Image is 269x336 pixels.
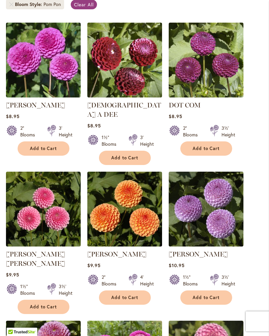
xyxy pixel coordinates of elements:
a: MARY MUNNS [6,92,81,99]
div: 3½' Height [222,274,235,287]
span: Add to Cart [111,155,138,161]
div: 3' Height [140,134,154,147]
a: BETTY ANNE [6,242,81,248]
a: FRANK HOLMES [169,242,243,248]
button: Add to Cart [180,290,232,305]
span: Add to Cart [193,146,220,151]
a: DOT COM [169,92,243,99]
iframe: Launch Accessibility Center [5,312,24,331]
span: Add to Cart [30,304,57,310]
div: 1½" Blooms [102,134,121,147]
div: 3½' Height [59,283,72,296]
span: Add to Cart [193,295,220,300]
button: Add to Cart [99,290,151,305]
a: [PERSON_NAME] [PERSON_NAME] [6,250,65,267]
span: $8.95 [87,122,101,129]
div: 2" Blooms [20,125,39,138]
div: 3' Height [59,125,72,138]
button: Add to Cart [18,141,69,156]
span: $9.95 [6,271,19,278]
span: Bloom Style [15,1,44,8]
span: Add to Cart [30,146,57,151]
img: BETTY ANNE [6,172,81,247]
div: 2" Blooms [183,125,202,138]
a: [DEMOGRAPHIC_DATA] A DEE [87,101,161,118]
a: DOT COM [169,101,201,109]
a: [PERSON_NAME] [6,101,65,109]
div: 1½" Blooms [20,283,39,296]
a: [PERSON_NAME] [169,250,228,258]
div: 1½" Blooms [183,274,202,287]
span: $8.95 [6,113,20,119]
span: Add to Cart [111,295,138,300]
span: $10.95 [169,262,185,268]
a: CHICK A DEE [87,92,162,99]
img: DOT COM [169,23,243,97]
img: CHICK A DEE [87,23,162,97]
div: 4' Height [140,274,154,287]
div: Pom Pon [44,1,61,8]
img: AMBER QUEEN [87,172,162,247]
div: 3½' Height [222,125,235,138]
span: $8.95 [169,113,182,119]
button: Add to Cart [180,141,232,156]
span: $9.95 [87,262,101,268]
a: [PERSON_NAME] [87,250,146,258]
div: 2" Blooms [102,274,121,287]
img: MARY MUNNS [6,23,81,97]
button: Add to Cart [99,151,151,165]
a: AMBER QUEEN [87,242,162,248]
button: Add to Cart [18,300,69,314]
span: Clear All [74,1,94,8]
a: Remove Bloom Style Pom Pon [9,2,13,6]
img: FRANK HOLMES [169,172,243,247]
